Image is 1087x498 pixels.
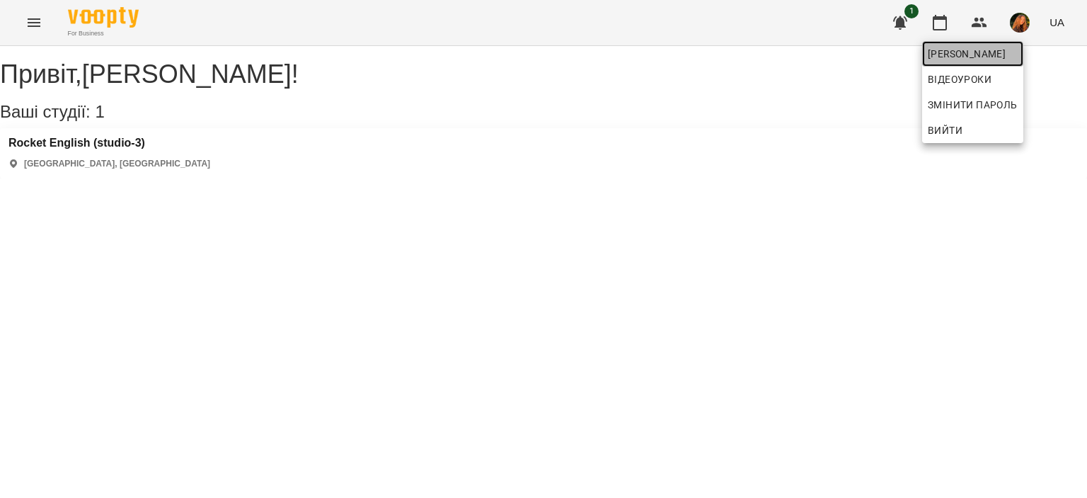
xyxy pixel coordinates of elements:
span: Відеоуроки [928,71,991,88]
span: Змінити пароль [928,96,1018,113]
button: Вийти [922,118,1023,143]
span: Вийти [928,122,962,139]
span: [PERSON_NAME] [928,45,1018,62]
a: Відеоуроки [922,67,997,92]
a: [PERSON_NAME] [922,41,1023,67]
a: Змінити пароль [922,92,1023,118]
